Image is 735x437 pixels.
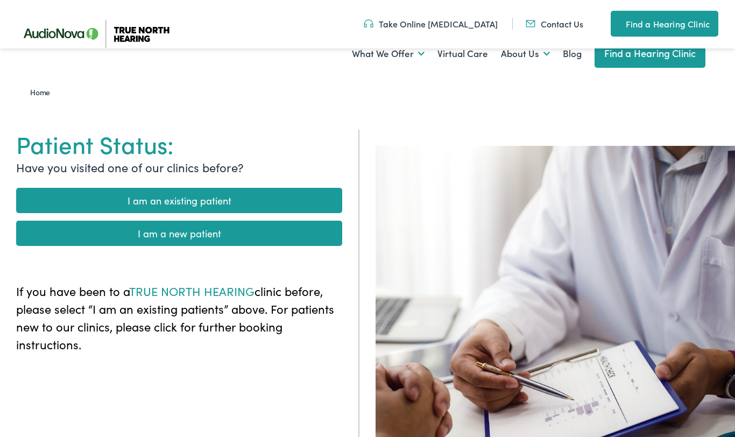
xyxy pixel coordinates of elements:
img: Headphones icon in color code ffb348 [364,18,373,30]
a: Find a Hearing Clinic [611,11,718,37]
a: About Us [501,34,550,74]
a: Find a Hearing Clinic [595,39,706,68]
a: Contact Us [526,18,583,30]
a: Home [30,87,55,97]
a: Virtual Care [437,34,488,74]
a: Take Online [MEDICAL_DATA] [364,18,498,30]
p: If you have been to a clinic before, please select “I am an existing patients” above. For patient... [16,282,342,353]
a: What We Offer [352,34,425,74]
p: Have you visited one of our clinics before? [16,158,342,176]
h1: Patient Status: [16,130,342,158]
img: utility icon [611,17,620,30]
a: Blog [563,34,582,74]
a: I am an existing patient [16,188,342,213]
span: TRUE NORTH HEARING [129,283,255,299]
img: Mail icon in color code ffb348, used for communication purposes [526,18,535,30]
a: I am a new patient [16,221,342,246]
